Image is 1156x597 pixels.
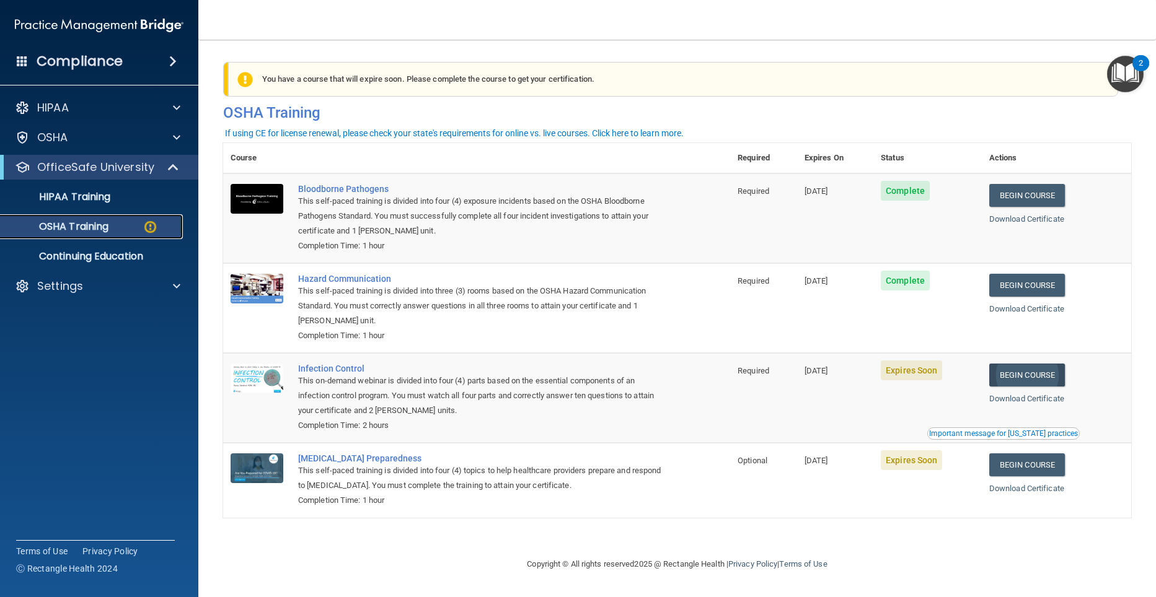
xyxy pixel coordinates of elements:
div: Completion Time: 2 hours [298,418,668,433]
div: Completion Time: 1 hour [298,238,668,253]
span: Complete [881,271,930,290]
span: Expires Soon [881,450,942,470]
p: OfficeSafe University [37,160,154,175]
div: You have a course that will expire soon. Please complete the course to get your certification. [228,62,1118,97]
button: Open Resource Center, 2 new notifications [1107,56,1144,92]
a: Terms of Use [16,545,68,557]
a: Download Certificate [989,484,1064,493]
a: Infection Control [298,364,668,373]
a: Download Certificate [989,394,1064,403]
span: [DATE] [805,366,828,375]
span: Required [738,276,769,285]
a: Hazard Communication [298,274,668,284]
div: Important message for [US_STATE] practices [929,430,1078,437]
span: Optional [738,456,767,465]
p: OSHA [37,130,68,145]
button: If using CE for license renewal, please check your state's requirements for online vs. live cours... [223,127,686,139]
span: [DATE] [805,186,828,196]
div: This self-paced training is divided into four (4) topics to help healthcare providers prepare and... [298,463,668,493]
img: warning-circle.0cc9ac19.png [143,219,158,235]
a: Settings [15,279,180,294]
th: Actions [982,143,1131,173]
a: [MEDICAL_DATA] Preparedness [298,453,668,463]
a: OfficeSafe University [15,160,180,175]
p: Continuing Education [8,250,177,263]
a: Terms of Use [779,559,827,569]
a: Download Certificate [989,304,1064,313]
a: Begin Course [989,364,1065,386]
a: Begin Course [989,453,1065,476]
iframe: Drift Widget Chat Controller [942,509,1141,559]
th: Course [223,143,291,173]
span: [DATE] [805,456,828,465]
span: [DATE] [805,276,828,285]
div: Completion Time: 1 hour [298,328,668,343]
button: Read this if you are a dental practitioner in the state of CA [927,427,1080,440]
img: PMB logo [15,13,183,38]
div: This self-paced training is divided into four (4) exposure incidents based on the OSHA Bloodborne... [298,194,668,238]
span: Expires Soon [881,360,942,380]
p: OSHA Training [8,220,108,233]
th: Required [730,143,797,173]
span: Complete [881,181,930,201]
div: This on-demand webinar is divided into four (4) parts based on the essential components of an inf... [298,373,668,418]
p: HIPAA [37,100,69,115]
p: Settings [37,279,83,294]
a: Privacy Policy [82,545,138,557]
p: HIPAA Training [8,191,110,203]
a: HIPAA [15,100,180,115]
div: Completion Time: 1 hour [298,493,668,508]
img: exclamation-circle-solid-warning.7ed2984d.png [237,72,253,87]
a: Begin Course [989,184,1065,207]
div: This self-paced training is divided into three (3) rooms based on the OSHA Hazard Communication S... [298,284,668,328]
span: Required [738,366,769,375]
a: Bloodborne Pathogens [298,184,668,194]
a: OSHA [15,130,180,145]
th: Expires On [797,143,873,173]
h4: OSHA Training [223,104,1131,121]
div: 2 [1139,63,1143,79]
span: Ⓒ Rectangle Health 2024 [16,562,118,575]
div: Copyright © All rights reserved 2025 @ Rectangle Health | | [451,544,904,584]
a: Download Certificate [989,214,1064,224]
div: If using CE for license renewal, please check your state's requirements for online vs. live cours... [225,129,684,137]
a: Begin Course [989,274,1065,297]
span: Required [738,186,769,196]
th: Status [873,143,982,173]
a: Privacy Policy [728,559,777,569]
h4: Compliance [37,53,123,70]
